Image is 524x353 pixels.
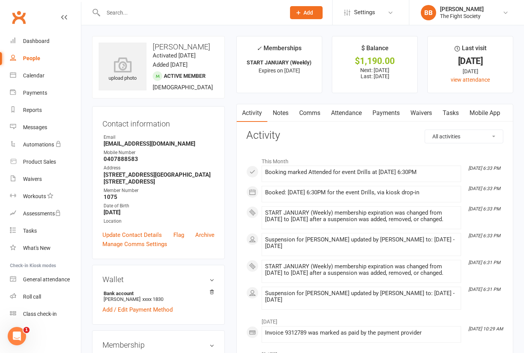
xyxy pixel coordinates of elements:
div: [DATE] [435,67,506,76]
a: view attendance [451,77,490,83]
strong: 0407888583 [104,156,214,163]
h3: [PERSON_NAME] [99,43,218,51]
span: 1 [23,327,30,333]
iframe: Intercom live chat [8,327,26,345]
div: Booking marked Attended for event Drills at [DATE] 6:30PM [265,169,458,176]
h3: Contact information [102,117,214,128]
div: Booked: [DATE] 6:30PM for the event Drills, via kiosk drop-in [265,189,458,196]
strong: [STREET_ADDRESS][GEOGRAPHIC_DATA][STREET_ADDRESS] [104,171,214,185]
li: [DATE] [246,314,503,326]
div: Suspension for [PERSON_NAME] updated by [PERSON_NAME] to: [DATE] - [DATE] [265,290,458,303]
strong: Bank account [104,291,211,296]
i: ✓ [257,45,262,52]
a: Assessments [10,205,81,222]
i: [DATE] 6:33 PM [468,186,500,191]
time: Activated [DATE] [153,52,196,59]
a: Automations [10,136,81,153]
time: Added [DATE] [153,61,188,68]
i: [DATE] 6:33 PM [468,166,500,171]
a: Update Contact Details [102,230,162,240]
a: Mobile App [464,104,506,122]
div: Waivers [23,176,42,182]
a: Notes [267,104,294,122]
button: Add [290,6,323,19]
span: [DEMOGRAPHIC_DATA] [153,84,213,91]
div: Dashboard [23,38,49,44]
div: Member Number [104,187,214,194]
div: Suspension for [PERSON_NAME] updated by [PERSON_NAME] to: [DATE] - [DATE] [265,236,458,250]
h3: Activity [246,130,503,141]
div: Product Sales [23,159,56,165]
a: Tasks [10,222,81,240]
li: [PERSON_NAME] [102,289,214,303]
div: START JANUARY (Weekly) membership expiration was changed from [DATE] to [DATE] after a suspension... [265,263,458,276]
div: General attendance [23,276,70,282]
div: Mobile Number [104,149,214,156]
a: Payments [10,84,81,102]
i: [DATE] 6:33 PM [468,233,500,238]
div: BB [421,5,436,20]
div: Automations [23,141,54,148]
strong: 1075 [104,194,214,200]
i: [DATE] 10:29 AM [468,326,503,332]
span: Settings [354,4,375,21]
span: Expires on [DATE] [259,67,300,74]
div: Invoice 9312789 was marked as paid by the payment provider [265,330,458,336]
div: Payments [23,90,47,96]
i: [DATE] 6:31 PM [468,260,500,265]
a: Calendar [10,67,81,84]
div: Assessments [23,210,61,217]
a: Archive [195,230,214,240]
div: Workouts [23,193,46,199]
h3: Wallet [102,275,214,284]
div: The Fight Society [440,13,484,20]
div: Messages [23,124,47,130]
div: Tasks [23,228,37,234]
a: Product Sales [10,153,81,171]
div: upload photo [99,57,147,82]
a: Payments [367,104,405,122]
h3: Membership [102,341,214,349]
a: Add / Edit Payment Method [102,305,173,314]
div: Last visit [455,43,486,57]
div: $ Balance [361,43,389,57]
a: Clubworx [9,8,28,27]
p: Next: [DATE] Last: [DATE] [339,67,410,79]
div: Location [104,218,214,225]
div: Email [104,134,214,141]
a: Workouts [10,188,81,205]
div: [PERSON_NAME] [440,6,484,13]
div: START JANUARY (Weekly) membership expiration was changed from [DATE] to [DATE] after a suspension... [265,210,458,223]
div: Roll call [23,294,41,300]
a: Attendance [326,104,367,122]
strong: START JANUARY (Weekly) [247,59,311,66]
div: [DATE] [435,57,506,65]
a: Waivers [405,104,437,122]
div: What's New [23,245,51,251]
i: [DATE] 6:31 PM [468,287,500,292]
div: Calendar [23,72,44,79]
a: Messages [10,119,81,136]
div: Memberships [257,43,302,57]
a: Flag [173,230,184,240]
div: Address [104,164,214,172]
a: Reports [10,102,81,119]
a: Waivers [10,171,81,188]
a: Class kiosk mode [10,305,81,323]
a: Activity [237,104,267,122]
a: Dashboard [10,33,81,50]
span: Add [303,10,313,16]
a: What's New [10,240,81,257]
div: People [23,55,40,61]
li: This Month [246,153,503,166]
a: Manage Comms Settings [102,240,167,249]
a: People [10,50,81,67]
span: Active member [164,73,206,79]
a: Tasks [437,104,464,122]
a: General attendance kiosk mode [10,271,81,288]
input: Search... [101,7,280,18]
div: $1,190.00 [339,57,410,65]
strong: [EMAIL_ADDRESS][DOMAIN_NAME] [104,140,214,147]
a: Roll call [10,288,81,305]
i: [DATE] 6:33 PM [468,206,500,212]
